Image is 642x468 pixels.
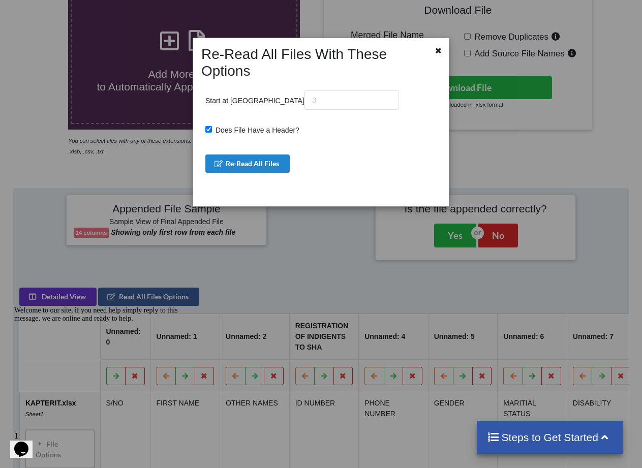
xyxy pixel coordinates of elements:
span: Does File Have a Header? [212,126,299,134]
button: Re-Read All Files [205,154,290,173]
p: Start at [GEOGRAPHIC_DATA] [205,90,399,110]
iframe: chat widget [10,427,43,458]
span: Welcome to our site, if you need help simply reply to this message, we are online and ready to help. [4,4,168,20]
input: 3 [304,90,399,110]
iframe: chat widget [10,302,193,422]
h4: Steps to Get Started [487,431,613,444]
h2: Re-Read All Files With These Options [196,46,424,80]
div: Welcome to our site, if you need help simply reply to this message, we are online and ready to help. [4,4,187,20]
